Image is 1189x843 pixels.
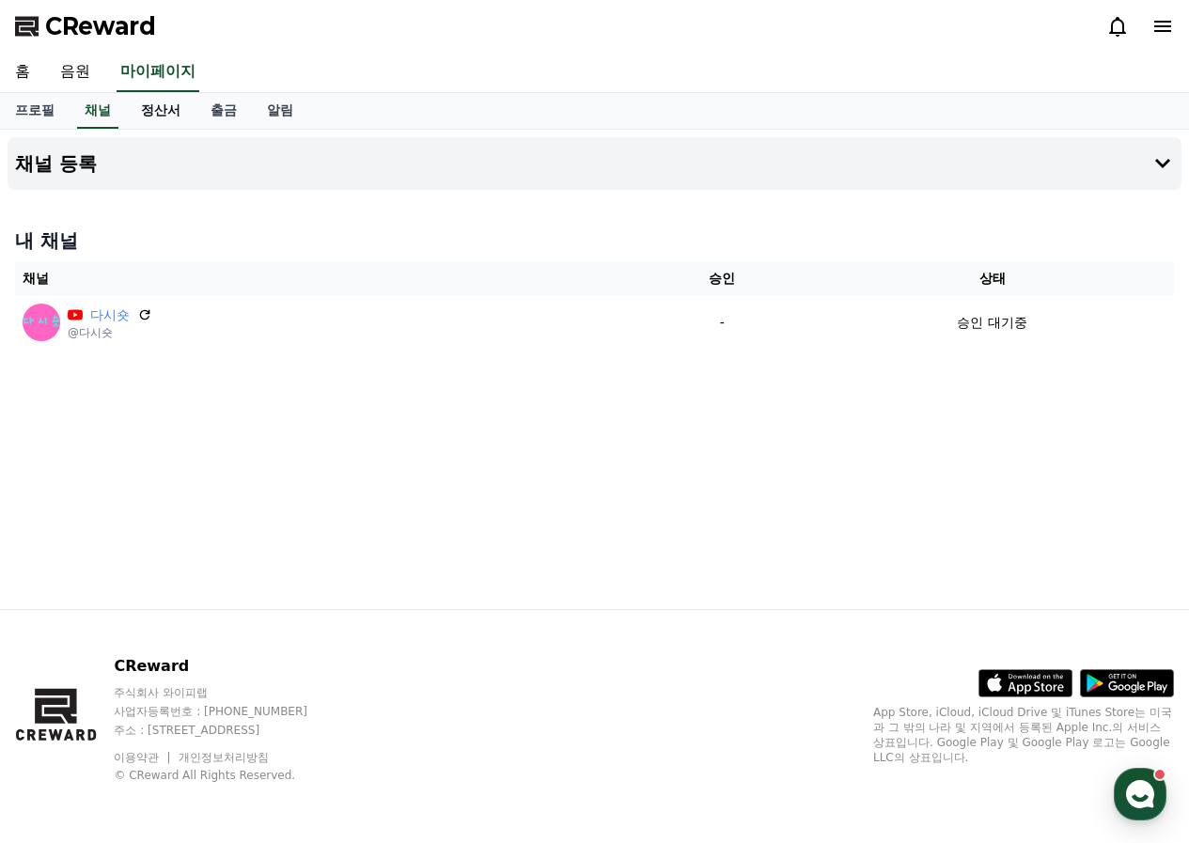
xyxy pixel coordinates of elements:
a: 정산서 [126,93,196,129]
img: 다시숏 [23,304,60,341]
a: 마이페이지 [117,53,199,92]
span: CReward [45,11,156,41]
p: 주소 : [STREET_ADDRESS] [114,723,343,738]
span: 설정 [290,624,313,639]
a: 채널 [77,93,118,129]
a: 음원 [45,53,105,92]
a: 개인정보처리방침 [179,751,269,764]
p: App Store, iCloud, iCloud Drive 및 iTunes Store는 미국과 그 밖의 나라 및 지역에서 등록된 Apple Inc.의 서비스 상표입니다. Goo... [873,705,1174,765]
p: - [641,313,803,333]
a: 다시숏 [90,305,130,325]
button: 채널 등록 [8,137,1181,190]
a: CReward [15,11,156,41]
span: 홈 [59,624,70,639]
span: 대화 [172,625,195,640]
a: 설정 [242,596,361,643]
p: 승인 대기중 [957,313,1026,333]
p: 주식회사 와이피랩 [114,685,343,700]
a: 대화 [124,596,242,643]
p: 사업자등록번호 : [PHONE_NUMBER] [114,704,343,719]
th: 채널 [15,261,634,296]
h4: 채널 등록 [15,153,97,174]
h4: 내 채널 [15,227,1174,254]
p: CReward [114,655,343,678]
a: 이용약관 [114,751,173,764]
th: 승인 [634,261,810,296]
th: 상태 [810,261,1174,296]
a: 알림 [252,93,308,129]
p: @다시숏 [68,325,152,340]
a: 홈 [6,596,124,643]
p: © CReward All Rights Reserved. [114,768,343,783]
a: 출금 [196,93,252,129]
